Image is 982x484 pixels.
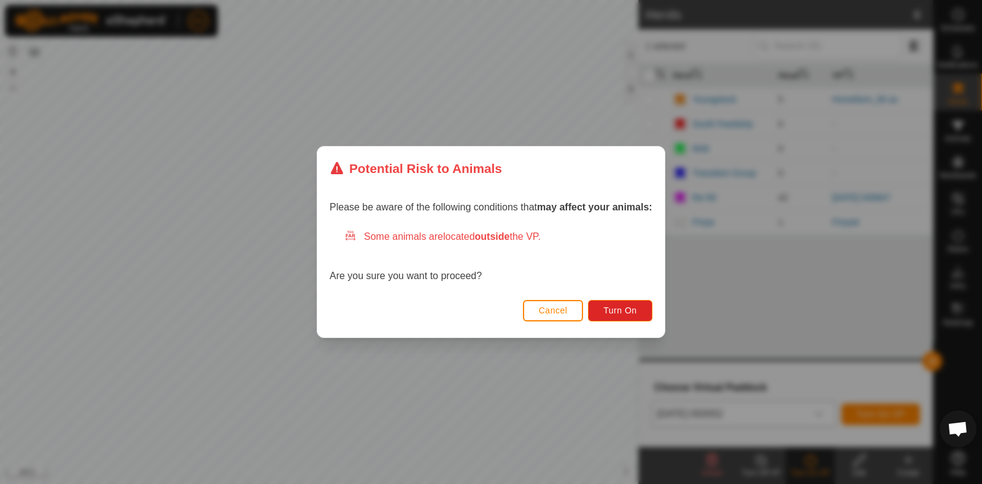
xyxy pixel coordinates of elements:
div: Open chat [940,410,976,447]
span: located the VP. [443,231,541,242]
strong: may affect your animals: [537,202,652,212]
div: Are you sure you want to proceed? [330,229,652,283]
strong: outside [475,231,510,242]
div: Potential Risk to Animals [330,159,502,178]
button: Cancel [523,300,584,321]
span: Cancel [539,305,568,315]
div: Some animals are [344,229,652,244]
span: Turn On [604,305,637,315]
button: Turn On [589,300,652,321]
span: Please be aware of the following conditions that [330,202,652,212]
